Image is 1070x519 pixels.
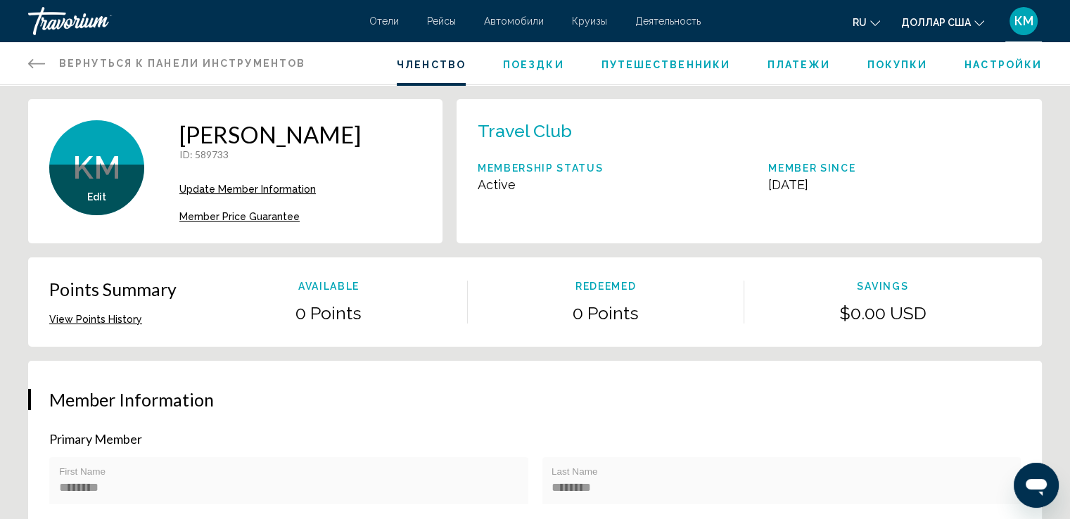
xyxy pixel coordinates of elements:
p: 0 Points [191,302,467,323]
p: Member Since [768,162,855,174]
button: Изменить язык [853,12,880,32]
p: Travel Club [478,120,572,141]
p: Primary Member [49,431,1021,447]
p: : 589733 [179,148,361,160]
button: Меню пользователя [1005,6,1042,36]
span: Update Member Information [179,184,316,195]
a: Деятельность [635,15,701,27]
p: Points Summary [49,278,177,300]
h3: Member Information [49,389,1021,410]
button: Edit [87,191,106,203]
font: КМ [1014,13,1033,28]
a: Отели [369,15,399,27]
a: Членство [397,59,466,70]
p: Savings [744,281,1021,292]
a: Платежи [768,59,830,70]
p: [DATE] [768,177,855,192]
p: Redeemed [468,281,744,292]
span: Member Price Guarantee [179,211,300,222]
iframe: Кнопка для запуску вікна повідомлень [1014,463,1059,508]
span: KM [72,150,121,186]
p: $0.00 USD [744,302,1021,323]
p: 0 Points [468,302,744,323]
h1: [PERSON_NAME] [179,120,361,148]
a: Настройки [964,59,1042,70]
font: Вернуться к панели инструментов [59,58,305,69]
a: Круизы [572,15,607,27]
button: View Points History [49,313,142,326]
a: Поездки [503,59,564,70]
button: Изменить валюту [901,12,984,32]
a: Рейсы [427,15,456,27]
a: Покупки [867,59,927,70]
a: Автомобили [484,15,544,27]
span: ID [179,148,190,160]
p: Active [478,177,604,192]
a: Травориум [28,7,355,35]
a: Update Member Information [179,184,361,195]
a: Вернуться к панели инструментов [28,42,305,84]
font: доллар США [901,17,971,28]
p: Available [191,281,467,292]
a: Путешественники [601,59,730,70]
font: ru [853,17,867,28]
p: Membership Status [478,162,604,174]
